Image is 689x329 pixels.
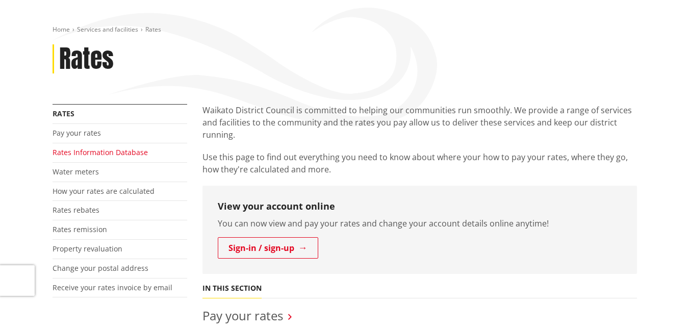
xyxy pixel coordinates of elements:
[642,286,679,323] iframe: Messenger Launcher
[202,307,283,324] a: Pay your rates
[202,104,637,141] p: Waikato District Council is committed to helping our communities run smoothly. We provide a range...
[53,147,148,157] a: Rates Information Database
[53,167,99,176] a: Water meters
[53,109,74,118] a: Rates
[53,205,99,215] a: Rates rebates
[218,237,318,259] a: Sign-in / sign-up
[77,25,138,34] a: Services and facilities
[202,151,637,175] p: Use this page to find out everything you need to know about where your how to pay your rates, whe...
[59,44,114,74] h1: Rates
[218,201,622,212] h3: View your account online
[218,217,622,230] p: You can now view and pay your rates and change your account details online anytime!
[53,244,122,254] a: Property revaluation
[145,25,161,34] span: Rates
[53,186,155,196] a: How your rates are calculated
[202,284,262,293] h5: In this section
[53,26,637,34] nav: breadcrumb
[53,224,107,234] a: Rates remission
[53,25,70,34] a: Home
[53,263,148,273] a: Change your postal address
[53,283,172,292] a: Receive your rates invoice by email
[53,128,101,138] a: Pay your rates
